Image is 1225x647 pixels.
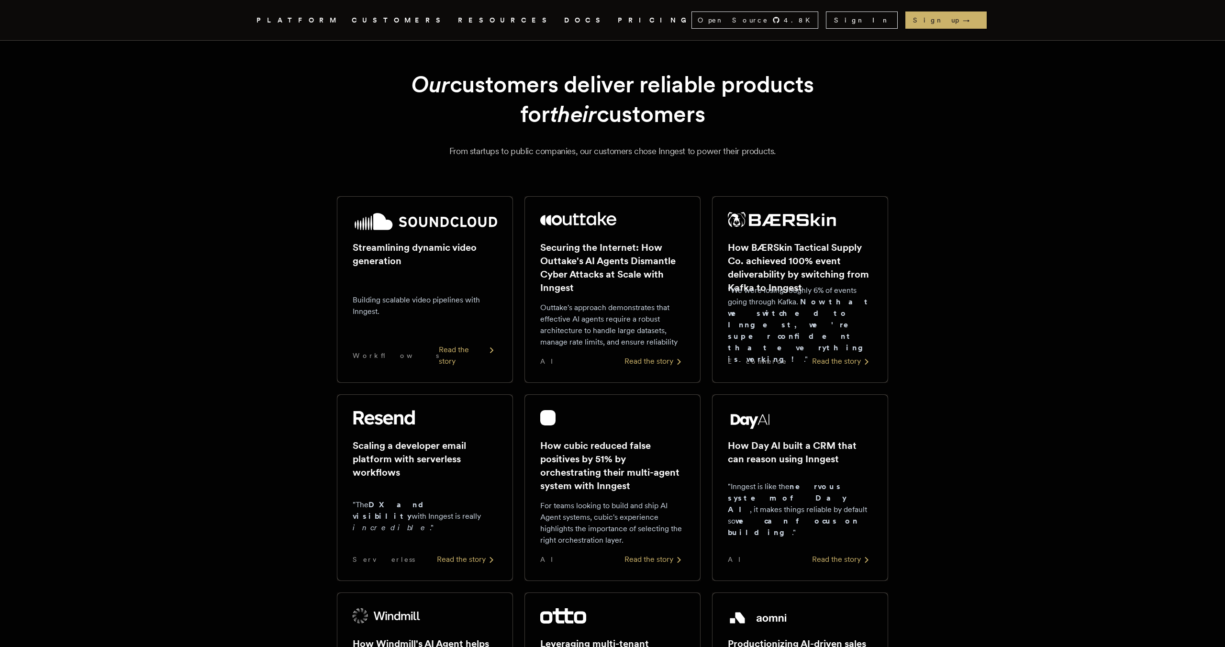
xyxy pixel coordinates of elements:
[540,241,685,294] h2: Securing the Internet: How Outtake's AI Agents Dismantle Cyber Attacks at Scale with Inngest
[337,196,513,383] a: SoundCloud logoStreamlining dynamic video generationBuilding scalable video pipelines with Innges...
[728,555,749,564] span: AI
[540,302,685,348] p: Outtake's approach demonstrates that effective AI agents require a robust architecture to handle ...
[624,356,685,367] div: Read the story
[256,14,340,26] button: PLATFORM
[728,481,872,538] p: "Inngest is like the , it makes things reliable by default so ."
[540,357,561,366] span: AI
[353,351,439,360] span: Workflows
[352,14,446,26] a: CUSTOMERS
[540,555,561,564] span: AI
[728,357,787,366] span: E-commerce
[728,241,872,294] h2: How BÆRSkin Tactical Supply Co. achieved 100% event deliverability by switching from Kafka to Inn...
[728,608,789,627] img: Aomni
[728,516,858,537] strong: we can focus on building
[437,554,497,565] div: Read the story
[540,608,586,624] img: Otto
[963,15,979,25] span: →
[540,410,556,425] img: cubic
[353,555,415,564] span: Serverless
[728,439,872,466] h2: How Day AI built a CRM that can reason using Inngest
[439,344,497,367] div: Read the story
[728,410,773,429] img: Day AI
[458,14,553,26] button: RESOURCES
[524,394,701,581] a: cubic logoHow cubic reduced false positives by 51% by orchestrating their multi-agent system with...
[360,69,865,129] h1: customers deliver reliable products for customers
[550,100,597,128] em: their
[728,482,846,514] strong: nervous system of Day AI
[337,394,513,581] a: Resend logoScaling a developer email platform with serverless workflows"TheDX and visibilitywith ...
[353,499,497,534] p: "The with Inngest is really ."
[353,241,497,268] h2: Streamlining dynamic video generation
[728,212,836,227] img: BÆRSkin Tactical Supply Co.
[712,196,888,383] a: BÆRSkin Tactical Supply Co. logoHow BÆRSkin Tactical Supply Co. achieved 100% event deliverabilit...
[540,439,685,492] h2: How cubic reduced false positives by 51% by orchestrating their multi-agent system with Inngest
[618,14,691,26] a: PRICING
[564,14,606,26] a: DOCS
[784,15,816,25] span: 4.8 K
[905,11,987,29] a: Sign up
[353,410,415,425] img: Resend
[353,500,432,521] strong: DX and visibility
[524,196,701,383] a: Outtake logoSecuring the Internet: How Outtake's AI Agents Dismantle Cyber Attacks at Scale with ...
[812,356,872,367] div: Read the story
[698,15,768,25] span: Open Source
[411,70,450,98] em: Our
[812,554,872,565] div: Read the story
[353,212,497,231] img: SoundCloud
[712,394,888,581] a: Day AI logoHow Day AI built a CRM that can reason using Inngest"Inngest is like thenervous system...
[353,294,497,317] p: Building scalable video pipelines with Inngest.
[826,11,898,29] a: Sign In
[728,285,872,365] p: "We were losing roughly 6% of events going through Kafka. ."
[540,212,616,225] img: Outtake
[353,439,497,479] h2: Scaling a developer email platform with serverless workflows
[353,523,430,532] em: incredible
[624,554,685,565] div: Read the story
[268,145,957,158] p: From startups to public companies, our customers chose Inngest to power their products.
[540,500,685,546] p: For teams looking to build and ship AI Agent systems, cubic's experience highlights the importanc...
[353,608,421,624] img: Windmill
